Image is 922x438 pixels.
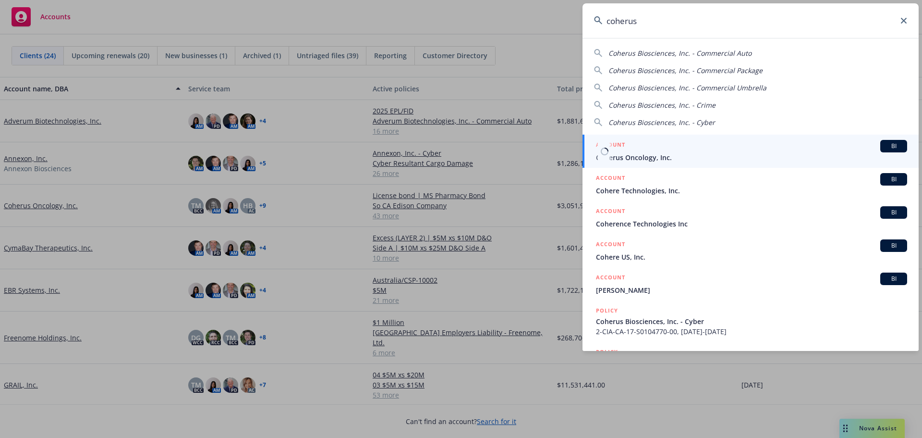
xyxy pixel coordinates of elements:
span: BI [884,275,903,283]
a: ACCOUNTBICoherence Technologies Inc [582,201,919,234]
a: ACCOUNTBICohere US, Inc. [582,234,919,267]
span: Coherus Biosciences, Inc. - Cyber [596,316,907,326]
span: BI [884,208,903,217]
span: Cohere US, Inc. [596,252,907,262]
a: ACCOUNTBI[PERSON_NAME] [582,267,919,300]
h5: POLICY [596,347,618,357]
h5: ACCOUNT [596,140,625,151]
span: BI [884,175,903,184]
h5: POLICY [596,306,618,315]
span: Coherus Oncology, Inc. [596,152,907,163]
span: [PERSON_NAME] [596,285,907,295]
h5: ACCOUNT [596,173,625,185]
a: POLICYCoherus Biosciences, Inc. - Cyber2-CIA-CA-17-S0104770-00, [DATE]-[DATE] [582,300,919,342]
span: Coherus Biosciences, Inc. - Cyber [608,118,715,127]
h5: ACCOUNT [596,206,625,218]
span: BI [884,142,903,150]
h5: ACCOUNT [596,273,625,284]
span: Coherus Biosciences, Inc. - Commercial Package [608,66,763,75]
a: POLICY [582,342,919,383]
h5: ACCOUNT [596,239,625,251]
span: Coherence Technologies Inc [596,219,907,229]
span: BI [884,241,903,250]
span: Coherus Biosciences, Inc. - Crime [608,100,716,110]
a: ACCOUNTBICohere Technologies, Inc. [582,168,919,201]
span: 2-CIA-CA-17-S0104770-00, [DATE]-[DATE] [596,326,907,337]
span: Cohere Technologies, Inc. [596,186,907,196]
span: Coherus Biosciences, Inc. - Commercial Umbrella [608,83,766,92]
a: ACCOUNTBICoherus Oncology, Inc. [582,135,919,168]
span: Coherus Biosciences, Inc. - Commercial Auto [608,49,752,58]
input: Search... [582,3,919,38]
